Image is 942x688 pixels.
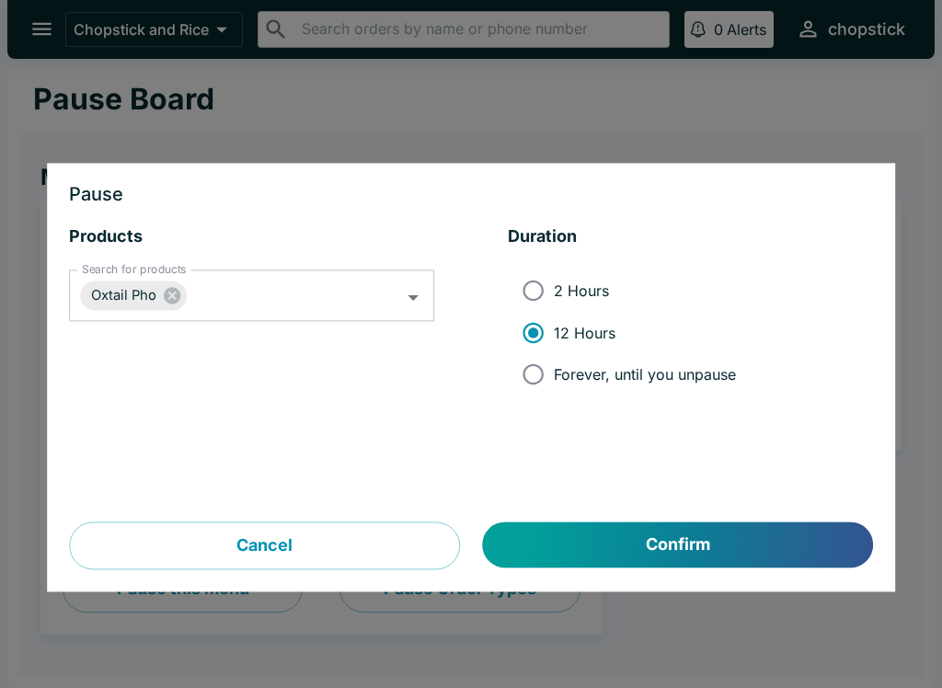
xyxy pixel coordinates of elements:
div: Oxtail Pho [80,281,187,311]
span: 2 Hours [554,281,609,300]
label: Search for products [82,262,186,278]
span: Forever, until you unpause [554,365,736,384]
h3: Pause [69,186,873,204]
button: Cancel [69,522,460,570]
h5: Duration [508,226,873,248]
span: Oxtail Pho [80,285,167,306]
span: 12 Hours [554,324,615,342]
button: Open [399,283,428,312]
button: Confirm [483,522,873,568]
h5: Products [69,226,434,248]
